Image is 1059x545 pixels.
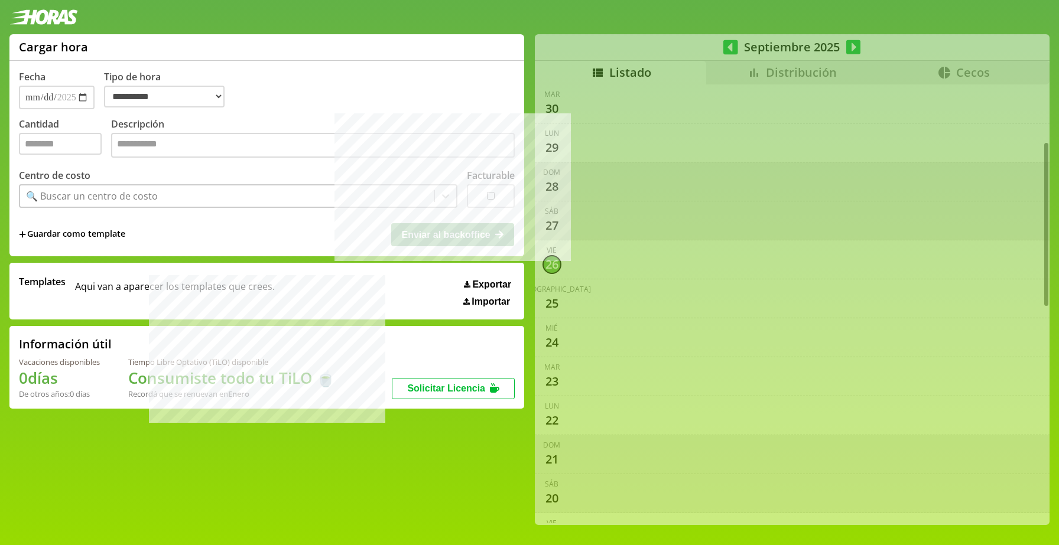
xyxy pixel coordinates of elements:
[19,118,111,161] label: Cantidad
[104,70,234,109] label: Tipo de hora
[228,389,249,399] b: Enero
[128,389,335,399] div: Recordá que se renuevan en
[9,9,78,25] img: logotipo
[19,275,66,288] span: Templates
[19,367,100,389] h1: 0 días
[407,383,485,393] span: Solicitar Licencia
[75,275,275,307] span: Aqui van a aparecer los templates que crees.
[19,336,112,352] h2: Información útil
[104,86,225,107] select: Tipo de hora
[392,378,515,399] button: Solicitar Licencia
[128,367,335,389] h1: Consumiste todo tu TiLO 🍵
[19,169,90,182] label: Centro de costo
[26,190,158,203] div: 🔍 Buscar un centro de costo
[19,133,102,155] input: Cantidad
[111,133,515,158] textarea: Descripción
[472,279,511,290] span: Exportar
[472,296,510,307] span: Importar
[19,228,26,241] span: +
[467,169,515,182] label: Facturable
[128,357,335,367] div: Tiempo Libre Optativo (TiLO) disponible
[111,118,515,161] label: Descripción
[19,357,100,367] div: Vacaciones disponibles
[19,70,46,83] label: Fecha
[19,39,88,55] h1: Cargar hora
[19,389,100,399] div: De otros años: 0 días
[460,279,515,291] button: Exportar
[19,228,125,241] span: +Guardar como template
